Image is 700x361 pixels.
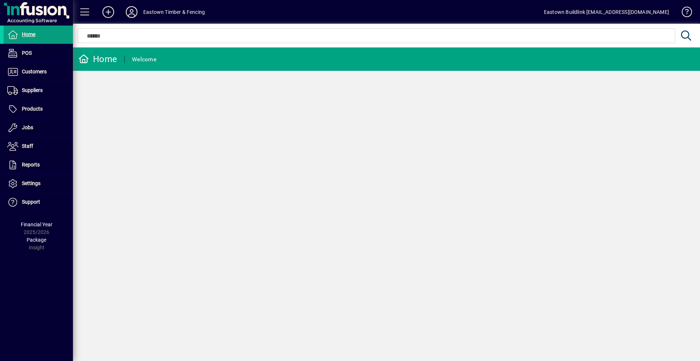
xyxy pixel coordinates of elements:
[22,106,43,112] span: Products
[4,81,73,100] a: Suppliers
[21,222,52,227] span: Financial Year
[4,63,73,81] a: Customers
[22,180,40,186] span: Settings
[544,6,669,18] div: Eastown Buildlink [EMAIL_ADDRESS][DOMAIN_NAME]
[97,5,120,19] button: Add
[22,31,35,37] span: Home
[4,156,73,174] a: Reports
[120,5,143,19] button: Profile
[22,199,40,205] span: Support
[22,143,33,149] span: Staff
[4,137,73,155] a: Staff
[4,193,73,211] a: Support
[4,119,73,137] a: Jobs
[676,1,691,25] a: Knowledge Base
[22,162,40,168] span: Reports
[4,174,73,193] a: Settings
[132,54,156,65] div: Welcome
[78,53,117,65] div: Home
[22,87,43,93] span: Suppliers
[4,44,73,62] a: POS
[143,6,205,18] div: Eastown Timber & Fencing
[22,50,32,56] span: POS
[27,237,46,243] span: Package
[22,124,33,130] span: Jobs
[22,69,47,74] span: Customers
[4,100,73,118] a: Products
